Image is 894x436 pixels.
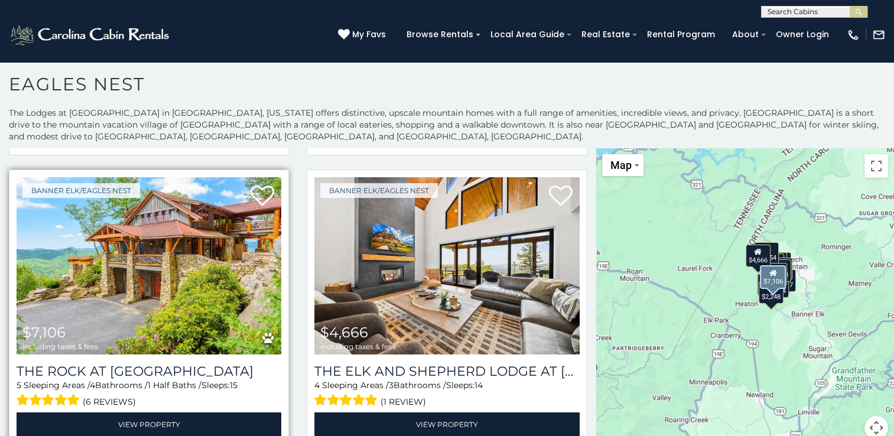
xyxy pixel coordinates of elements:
img: White-1-2.png [9,23,173,47]
span: 3 [389,380,394,391]
span: including taxes & fees [320,343,396,350]
span: (6 reviews) [83,394,136,409]
span: 1 Half Baths / [148,380,201,391]
span: (1 review) [381,394,426,409]
img: The Elk And Shepherd Lodge at Eagles Nest [314,177,579,354]
span: 14 [474,380,483,391]
div: $3,219 [768,258,792,280]
a: Banner Elk/Eagles Nest [22,183,140,198]
a: The Rock at Eagles Nest $7,106 including taxes & fees [17,177,281,354]
div: $4,862 [762,263,787,285]
div: Sleeping Areas / Bathrooms / Sleeps: [314,379,579,409]
span: Map [610,159,632,171]
span: $7,106 [22,324,66,341]
div: $7,106 [760,265,786,289]
img: The Rock at Eagles Nest [17,177,281,354]
a: The Rock at [GEOGRAPHIC_DATA] [17,363,281,379]
div: Sleeping Areas / Bathrooms / Sleeps: [17,379,281,409]
a: Rental Program [641,25,721,44]
a: Browse Rentals [401,25,479,44]
div: $3,488 [766,259,791,281]
a: My Favs [338,28,389,41]
span: $4,666 [320,324,368,341]
a: Banner Elk/Eagles Nest [320,183,438,198]
a: Add to favorites [251,184,274,209]
a: The Elk And Shepherd Lodge at [GEOGRAPHIC_DATA] [314,363,579,379]
a: About [726,25,765,44]
div: $3,284 [764,275,789,298]
img: mail-regular-white.png [872,28,885,41]
span: 4 [90,380,95,391]
div: $8,454 [754,242,779,264]
div: $3,022 [758,273,782,295]
span: 15 [230,380,238,391]
h3: The Elk And Shepherd Lodge at Eagles Nest [314,363,579,379]
div: $4,817 [771,269,795,292]
a: Add to favorites [549,184,573,209]
div: $4,666 [746,244,771,266]
div: $2,248 [759,281,784,303]
span: 4 [314,380,320,391]
span: including taxes & fees [22,343,98,350]
img: phone-regular-white.png [847,28,860,41]
a: The Elk And Shepherd Lodge at Eagles Nest $4,666 including taxes & fees [314,177,579,354]
h3: The Rock at Eagles Nest [17,363,281,379]
button: Toggle fullscreen view [864,154,888,178]
span: My Favs [352,28,386,41]
div: $3,620 [757,274,782,296]
button: Change map style [602,154,643,176]
a: Real Estate [576,25,636,44]
a: Local Area Guide [485,25,570,44]
a: Owner Login [770,25,835,44]
span: 5 [17,380,21,391]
